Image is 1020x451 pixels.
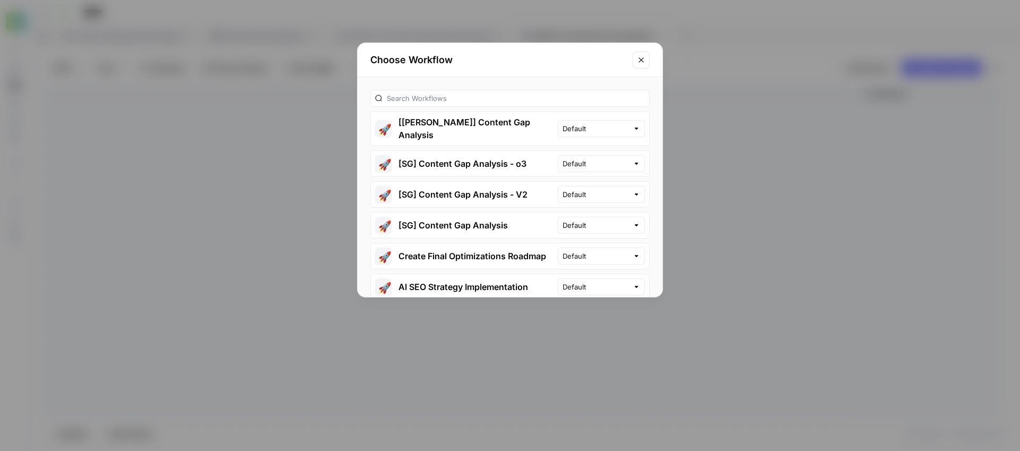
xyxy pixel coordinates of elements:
[563,282,628,292] input: Default
[378,158,389,169] span: 🚀
[378,282,389,292] span: 🚀
[371,151,558,176] button: 🚀[SG] Content Gap Analysis - o3
[563,251,628,261] input: Default
[371,274,558,300] button: 🚀AI SEO Strategy Implementation
[371,182,558,207] button: 🚀[SG] Content Gap Analysis - V2
[563,189,628,200] input: Default
[371,212,558,238] button: 🚀[SG] Content Gap Analysis
[371,243,558,269] button: 🚀Create Final Optimizations Roadmap
[563,158,628,169] input: Default
[378,251,389,261] span: 🚀
[387,93,645,104] input: Search Workflows
[378,220,389,231] span: 🚀
[378,189,389,200] span: 🚀
[378,123,389,134] span: 🚀
[563,220,628,231] input: Default
[563,123,628,134] input: Default
[371,112,558,146] button: 🚀[[PERSON_NAME]] Content Gap Analysis
[370,53,626,67] h2: Choose Workflow
[633,52,650,69] button: Close modal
